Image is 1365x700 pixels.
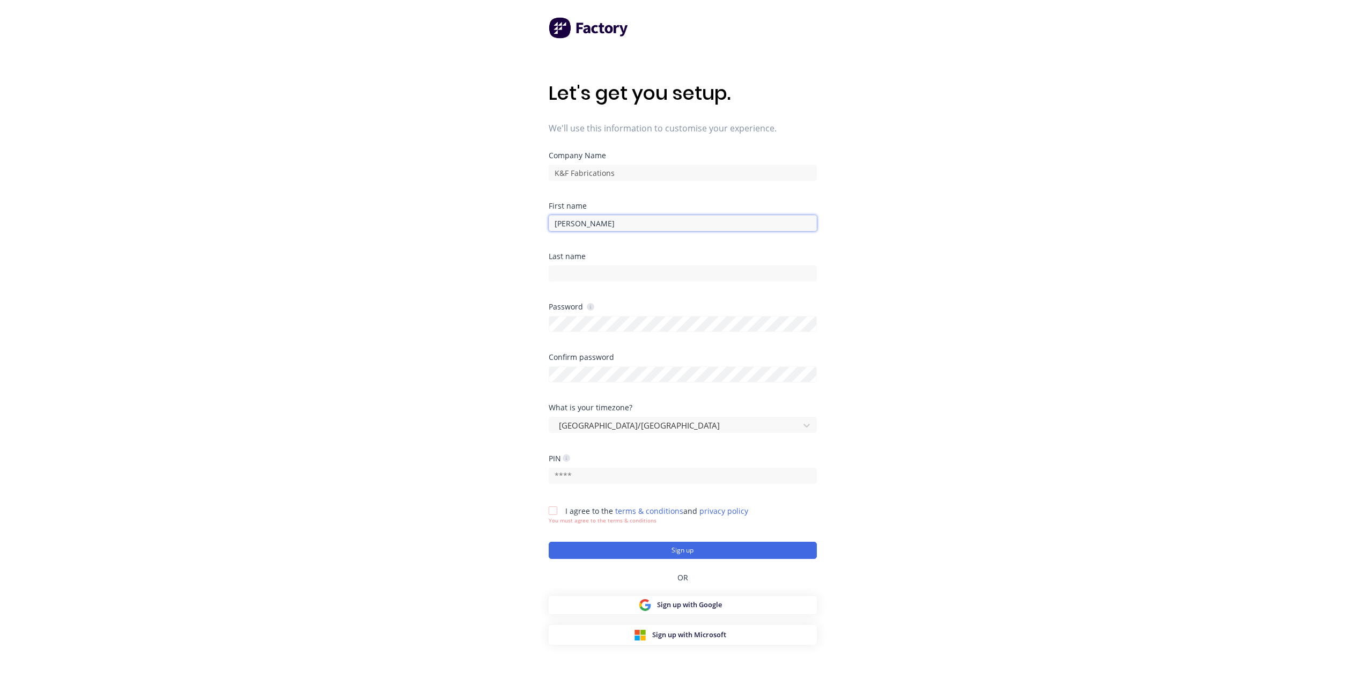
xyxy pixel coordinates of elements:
button: Sign up with Microsoft [549,625,817,645]
img: Factory [549,17,629,39]
button: Sign up with Google [549,596,817,614]
div: Password [549,301,594,312]
div: First name [549,202,817,210]
div: You must agree to the terms & conditions [549,517,748,525]
button: Sign up [549,542,817,559]
div: OR [549,559,817,596]
div: What is your timezone? [549,404,817,411]
div: Last name [549,253,817,260]
span: Sign up with Google [657,600,722,610]
span: I agree to the and [565,506,748,516]
h1: Let's get you setup. [549,82,817,105]
span: We'll use this information to customise your experience. [549,122,817,135]
span: Sign up with Microsoft [652,630,726,640]
a: privacy policy [699,506,748,516]
div: Confirm password [549,353,817,361]
div: PIN [549,453,570,463]
div: Company Name [549,152,817,159]
a: terms & conditions [615,506,683,516]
